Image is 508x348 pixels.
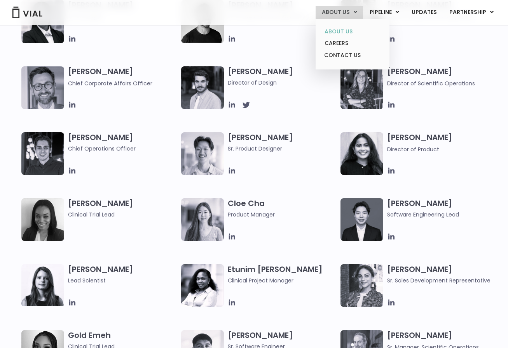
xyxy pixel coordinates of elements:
a: CAREERS [318,37,386,49]
img: Headshot of smiling woman named Elia [21,264,64,306]
img: Image of smiling woman named Etunim [181,264,224,307]
img: Headshot of smiling man named Albert [181,66,224,109]
img: Brennan [181,132,224,175]
img: Headshot of smiling man named Josh [21,132,64,175]
a: ABOUT USMenu Toggle [316,6,363,19]
h3: [PERSON_NAME] [228,132,337,153]
span: Sr. Sales Development Representative [387,276,496,285]
h3: [PERSON_NAME] [68,66,177,88]
h3: [PERSON_NAME] [387,264,496,285]
h3: [PERSON_NAME] [68,132,177,153]
span: Chief Operations Officer [68,144,177,153]
h3: [PERSON_NAME] [387,198,496,219]
span: Director of Design [228,78,337,87]
span: Product Manager [228,210,337,219]
img: Headshot of smiling woman named Sarah [340,66,383,109]
span: Clinical Trial Lead [68,210,177,219]
h3: [PERSON_NAME] [387,66,496,88]
a: PARTNERSHIPMenu Toggle [443,6,500,19]
span: Sr. Product Designer [228,144,337,153]
img: Cloe [181,198,224,241]
a: UPDATES [405,6,443,19]
a: PIPELINEMenu Toggle [363,6,405,19]
a: CONTACT US [318,49,386,62]
span: Lead Scientist [68,276,177,285]
h3: [PERSON_NAME] [68,264,177,285]
img: Paolo-M [21,66,64,109]
h3: [PERSON_NAME] [387,132,496,154]
h3: Etunim [PERSON_NAME] [228,264,337,285]
h3: [PERSON_NAME] [68,198,177,219]
a: ABOUT US [318,26,386,38]
span: Director of Scientific Operations [387,80,475,87]
img: Smiling woman named Gabriella [340,264,383,307]
span: Director of Product [387,145,439,153]
h3: Cloe Cha [228,198,337,219]
img: Smiling woman named Dhruba [340,132,383,175]
img: Vial Logo [12,7,43,18]
span: Chief Corporate Affairs Officer [68,80,152,87]
h3: [PERSON_NAME] [228,66,337,87]
span: Clinical Project Manager [228,276,337,285]
span: Software Engineering Lead [387,210,496,219]
img: A black and white photo of a woman smiling. [21,198,64,241]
